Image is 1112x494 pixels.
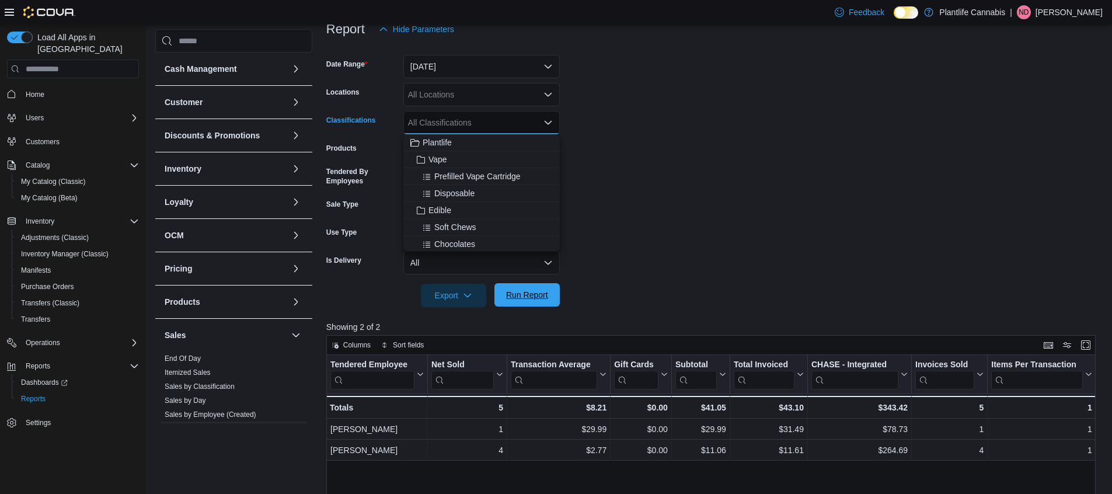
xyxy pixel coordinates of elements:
h3: Discounts & Promotions [165,130,260,141]
span: Hide Parameters [393,23,454,35]
button: Export [421,284,486,307]
button: My Catalog (Beta) [12,190,144,206]
div: CHASE - Integrated [811,360,898,389]
span: Edible [428,204,451,216]
a: Transfers (Classic) [16,296,84,310]
button: Customers [2,133,144,150]
div: 4 [915,443,984,457]
span: Soft Chews [434,221,476,233]
div: $41.05 [675,401,726,415]
span: Purchase Orders [21,282,74,291]
span: Transfers (Classic) [16,296,139,310]
a: Sales by Classification [165,382,235,391]
label: Locations [326,88,360,97]
nav: Complex example [7,81,139,461]
button: Reports [12,391,144,407]
button: Cash Management [165,63,287,75]
span: Transfers (Classic) [21,298,79,308]
button: Enter fullscreen [1079,338,1093,352]
span: My Catalog (Classic) [21,177,86,186]
a: End Of Day [165,354,201,363]
button: Inventory [21,214,59,228]
button: Sales [289,328,303,342]
button: Inventory [165,163,287,175]
label: Date Range [326,60,368,69]
div: $0.00 [614,401,668,415]
a: Sales by Employee (Created) [165,410,256,419]
div: Gift Cards [614,360,658,371]
button: Operations [2,335,144,351]
h3: OCM [165,229,184,241]
button: Close list of options [543,118,553,127]
span: End Of Day [165,354,201,363]
div: $343.42 [811,401,908,415]
div: $29.99 [675,422,726,436]
div: Net Sold [431,360,494,389]
span: Itemized Sales [165,368,211,377]
span: Run Report [506,289,548,301]
button: Subtotal [675,360,726,389]
span: ND [1019,5,1029,19]
span: Adjustments (Classic) [16,231,139,245]
button: Items Per Transaction [991,360,1092,389]
a: Adjustments (Classic) [16,231,93,245]
button: Edible [403,202,560,219]
button: Users [21,111,48,125]
a: Purchase Orders [16,280,79,294]
button: Home [2,85,144,102]
div: $0.00 [614,422,668,436]
span: Chocolates [434,238,475,250]
button: Gift Cards [614,360,668,389]
button: Users [2,110,144,126]
div: Transaction Average [511,360,597,371]
p: | [1010,5,1012,19]
button: Sort fields [377,338,428,352]
span: Sales by Day [165,396,206,405]
button: Operations [21,336,65,350]
div: 1 [991,401,1092,415]
div: Transaction Average [511,360,597,389]
button: Reports [21,359,55,373]
a: Transfers [16,312,55,326]
div: [PERSON_NAME] [330,422,424,436]
div: Tendered Employee [330,360,414,371]
span: Dashboards [21,378,68,387]
span: Prefilled Vape Cartridge [434,171,521,182]
div: $2.77 [511,443,606,457]
div: Invoices Sold [915,360,974,371]
a: Sales by Day [165,396,206,405]
span: Plantlife [423,137,452,148]
a: Home [21,88,49,102]
p: Showing 2 of 2 [326,321,1104,333]
div: Nick Dickson [1017,5,1031,19]
div: Items Per Transaction [991,360,1083,371]
div: Net Sold [431,360,494,371]
span: Users [26,113,44,123]
button: Vape [403,151,560,168]
span: Purchase Orders [16,280,139,294]
span: Dashboards [16,375,139,389]
a: Itemized Sales [165,368,211,377]
div: Total Invoiced [734,360,794,371]
button: Plantlife [403,134,560,151]
span: Inventory Manager (Classic) [16,247,139,261]
button: Manifests [12,262,144,279]
button: My Catalog (Classic) [12,173,144,190]
h3: Report [326,22,365,36]
button: Adjustments (Classic) [12,229,144,246]
span: Transfers [21,315,50,324]
span: Load All Apps in [GEOGRAPHIC_DATA] [33,32,139,55]
img: Cova [23,6,75,18]
button: Disposable [403,185,560,202]
p: Plantlife Cannabis [939,5,1005,19]
a: My Catalog (Classic) [16,175,90,189]
a: Reports [16,392,50,406]
a: Dashboards [12,374,144,391]
a: Manifests [16,263,55,277]
button: Display options [1060,338,1074,352]
span: Reports [21,359,139,373]
span: Adjustments (Classic) [21,233,89,242]
div: Tendered Employee [330,360,414,389]
div: $0.00 [614,443,668,457]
